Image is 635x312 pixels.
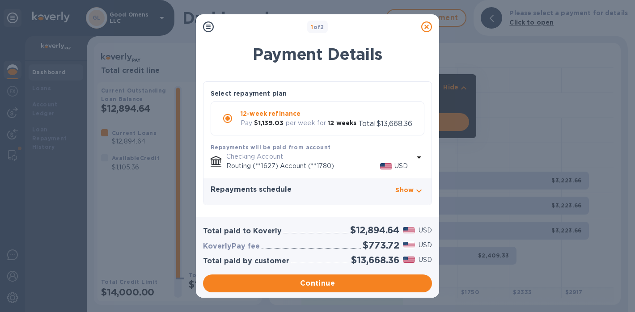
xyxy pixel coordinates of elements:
span: 1 [311,24,313,30]
img: USD [380,163,392,169]
p: Checking Account [226,152,414,161]
h2: $773.72 [363,240,399,251]
h1: Payment Details [203,45,432,63]
span: Total $13,668.36 [358,119,412,128]
p: Pay [241,118,252,128]
p: per week for [286,118,326,128]
h2: $12,894.64 [350,224,399,236]
p: USD [394,161,408,171]
img: USD [403,227,415,233]
p: Routing (**1627) Account (**1780) [226,161,380,171]
p: Select repayment plan [211,89,287,98]
button: Continue [203,274,432,292]
b: of 2 [311,24,324,30]
p: 12-week refinance [241,109,358,118]
b: $1,139.03 [254,119,284,126]
h3: Repayments schedule [211,186,292,194]
b: 12 weeks [328,119,356,126]
img: USD [403,257,415,263]
p: USD [419,226,432,235]
h3: Total paid by customer [203,257,289,266]
button: Show [395,186,424,198]
p: USD [419,240,432,250]
p: Show [395,186,414,194]
b: Repayments will be paid from account [211,144,330,151]
h2: $13,668.36 [351,254,399,266]
img: USD [403,242,415,248]
p: USD [419,255,432,265]
span: Continue [210,278,425,289]
h3: Total paid to Koverly [203,227,282,236]
h3: KoverlyPay fee [203,242,260,251]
